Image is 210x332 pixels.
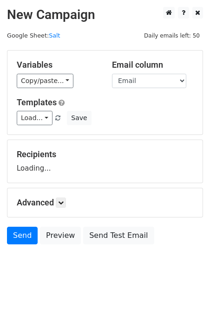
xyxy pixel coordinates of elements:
h5: Recipients [17,149,193,160]
a: Preview [40,227,81,244]
a: Copy/paste... [17,74,73,88]
a: Send Test Email [83,227,154,244]
a: Daily emails left: 50 [141,32,203,39]
h5: Email column [112,60,193,70]
h5: Advanced [17,198,193,208]
a: Load... [17,111,52,125]
span: Daily emails left: 50 [141,31,203,41]
a: Send [7,227,38,244]
a: Templates [17,97,57,107]
small: Google Sheet: [7,32,60,39]
h5: Variables [17,60,98,70]
button: Save [67,111,91,125]
div: Loading... [17,149,193,173]
h2: New Campaign [7,7,203,23]
a: Salt [49,32,60,39]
